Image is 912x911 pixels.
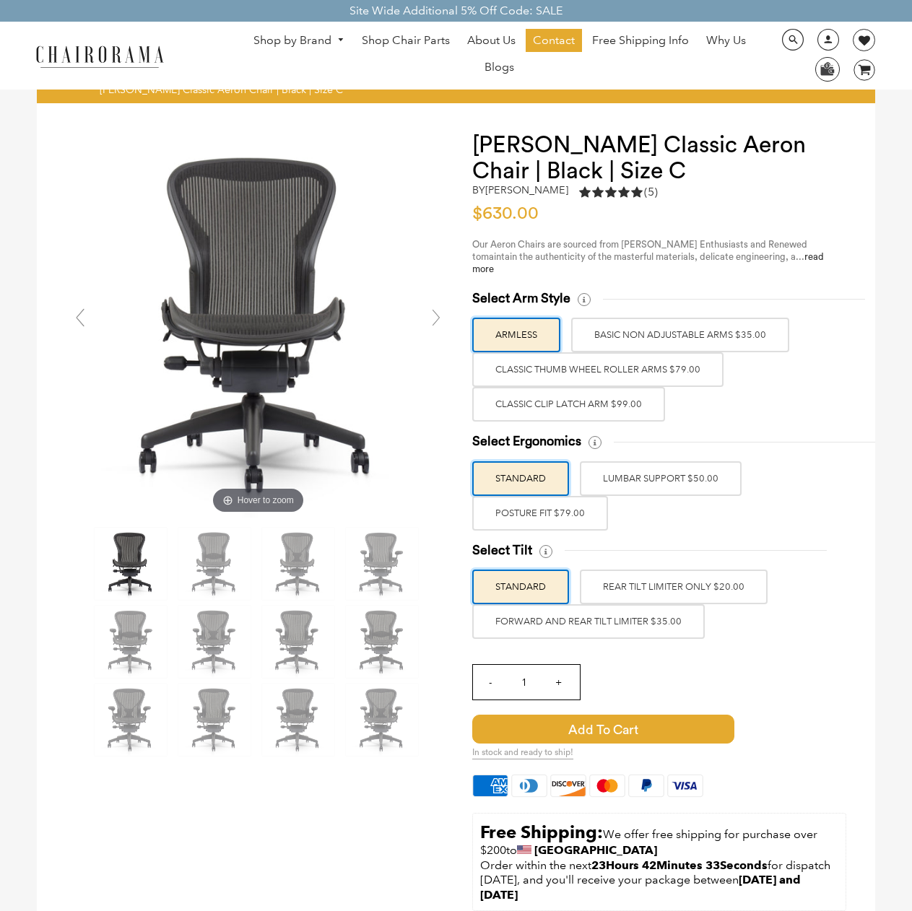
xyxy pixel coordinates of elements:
[699,29,753,52] a: Why Us
[262,684,334,756] img: Herman Miller Classic Aeron Chair | Black | Size C - chairorama
[233,29,766,82] nav: DesktopNavigation
[472,433,581,450] span: Select Ergonomics
[592,33,689,48] span: Free Shipping Info
[467,33,516,48] span: About Us
[480,827,820,857] span: We offer free shipping for purchase over $200
[477,56,521,79] a: Blogs
[346,684,418,756] img: Herman Miller Classic Aeron Chair | Black | Size C - chairorama
[579,184,658,200] div: 5.0 rating (5 votes)
[178,528,251,600] img: Herman Miller Classic Aeron Chair | Black | Size C - chairorama
[480,821,603,842] strong: Free Shipping:
[178,684,251,756] img: Herman Miller Classic Aeron Chair | Black | Size C - chairorama
[362,33,450,48] span: Shop Chair Parts
[472,290,570,307] span: Select Arm Style
[579,184,658,204] a: 5.0 rating (5 votes)
[472,747,573,759] span: In stock and ready to ship!
[526,29,582,52] a: Contact
[472,461,569,496] label: STANDARD
[472,252,824,274] span: maintain the authenticity of the masterful materials, delicate engineering, a...
[355,29,457,52] a: Shop Chair Parts
[472,715,734,744] button: Add to Cart
[816,58,838,79] img: WhatsApp_Image_2024-07-12_at_16.23.01.webp
[472,318,560,352] label: ARMLESS
[472,132,846,184] h1: [PERSON_NAME] Classic Aeron Chair | Black | Size C
[473,665,508,699] input: -
[706,33,746,48] span: Why Us
[580,570,768,604] label: REAR TILT LIMITER ONLY $20.00
[533,33,575,48] span: Contact
[472,542,532,559] span: Select Tilt
[480,873,804,902] strong: [DATE] and [DATE]
[571,318,789,352] label: BASIC NON ADJUSTABLE ARMS $35.00
[472,604,705,639] label: FORWARD AND REAR TILT LIMITER $35.00
[178,606,251,678] img: Herman Miller Classic Aeron Chair | Black | Size C - chairorama
[346,606,418,678] img: Herman Miller Classic Aeron Chair | Black | Size C - chairorama
[95,606,167,678] img: Herman Miller Classic Aeron Chair | Black | Size C - chairorama
[95,684,167,756] img: Herman Miller Classic Aeron Chair | Black | Size C - chairorama
[472,352,724,387] label: Classic Thumb Wheel Roller Arms $79.00
[246,30,352,52] a: Shop by Brand
[66,132,451,517] img: Herman Miller Classic Aeron Chair | Black | Size C - chairorama
[262,528,334,600] img: Herman Miller Classic Aeron Chair | Black | Size C - chairorama
[66,317,451,331] a: Herman Miller Classic Aeron Chair | Black | Size C - chairoramaHover to zoom
[541,665,576,699] input: +
[472,205,539,222] span: $630.00
[460,29,523,52] a: About Us
[472,240,807,261] span: Our Aeron Chairs are sourced from [PERSON_NAME] Enthusiasts and Renewed to
[485,60,514,75] span: Blogs
[472,184,568,196] h2: by
[27,43,172,69] img: chairorama
[472,387,665,422] label: Classic Clip Latch Arm $99.00
[472,570,569,604] label: STANDARD
[591,858,768,872] span: 23Hours 42Minutes 33Seconds
[534,843,657,857] strong: [GEOGRAPHIC_DATA]
[644,185,658,200] span: (5)
[262,606,334,678] img: Herman Miller Classic Aeron Chair | Black | Size C - chairorama
[485,183,568,196] a: [PERSON_NAME]
[585,29,696,52] a: Free Shipping Info
[480,858,838,903] p: Order within the next for dispatch [DATE], and you'll receive your package between
[95,528,167,600] img: Herman Miller Classic Aeron Chair | Black | Size C - chairorama
[480,821,838,858] p: to
[472,496,608,531] label: POSTURE FIT $79.00
[346,528,418,600] img: Herman Miller Classic Aeron Chair | Black | Size C - chairorama
[580,461,742,496] label: LUMBAR SUPPORT $50.00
